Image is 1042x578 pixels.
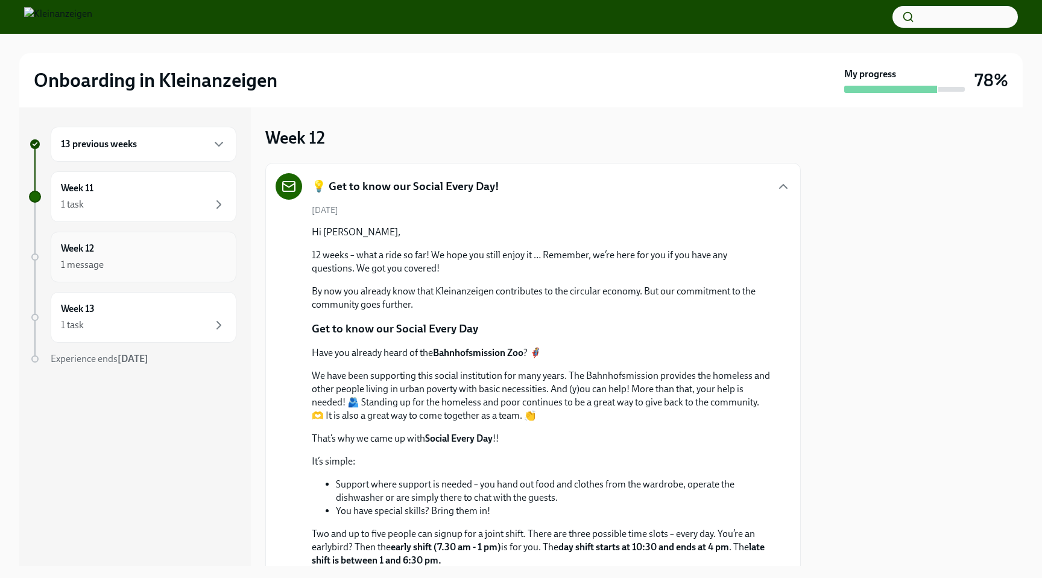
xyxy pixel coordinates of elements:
[312,432,771,445] p: That’s why we came up with !!
[34,68,277,92] h2: Onboarding in Kleinanzeigen
[118,353,148,364] strong: [DATE]
[433,347,523,358] strong: Bahnhofsmission Zoo
[265,127,325,148] h3: Week 12
[312,527,771,567] p: Two and up to five people can signup for a joint shift. There are three possible time slots – eve...
[312,205,338,216] span: [DATE]
[29,232,236,282] a: Week 121 message
[312,369,771,422] p: We have been supporting this social institution for many years. The Bahnhofsmission provides the ...
[312,455,771,468] p: It’s simple:
[61,302,95,316] h6: Week 13
[312,541,765,566] strong: late shift is between 1 and 6:30 pm.
[312,226,771,239] p: Hi [PERSON_NAME],
[61,182,93,195] h6: Week 11
[844,68,896,81] strong: My progress
[51,353,148,364] span: Experience ends
[425,433,493,444] strong: Social Every Day
[29,171,236,222] a: Week 111 task
[312,346,771,360] p: Have you already heard of the ? 🦸
[336,504,771,518] li: You have special skills? Bring them in!
[312,321,478,337] p: Get to know our Social Every Day
[312,179,499,194] h5: 💡 Get to know our Social Every Day!
[312,249,771,275] p: 12 weeks – what a ride so far! We hope you still enjoy it … Remember, we’re here for you if you h...
[558,541,729,553] strong: day shift starts at 10:30 and ends at 4 pm
[24,7,92,27] img: Kleinanzeigen
[61,242,94,255] h6: Week 12
[29,292,236,343] a: Week 131 task
[391,541,501,553] strong: early shift (7.30 am - 1 pm)
[61,319,84,332] div: 1 task
[61,258,104,272] div: 1 message
[312,285,771,311] p: By now you already know that Kleinanzeigen contributes to the circular economy. But our commitmen...
[61,138,137,151] h6: 13 previous weeks
[974,69,1008,91] h3: 78%
[336,478,771,504] li: Support where support is needed – you hand out food and clothes from the wardrobe, operate the di...
[61,198,84,211] div: 1 task
[51,127,236,162] div: 13 previous weeks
